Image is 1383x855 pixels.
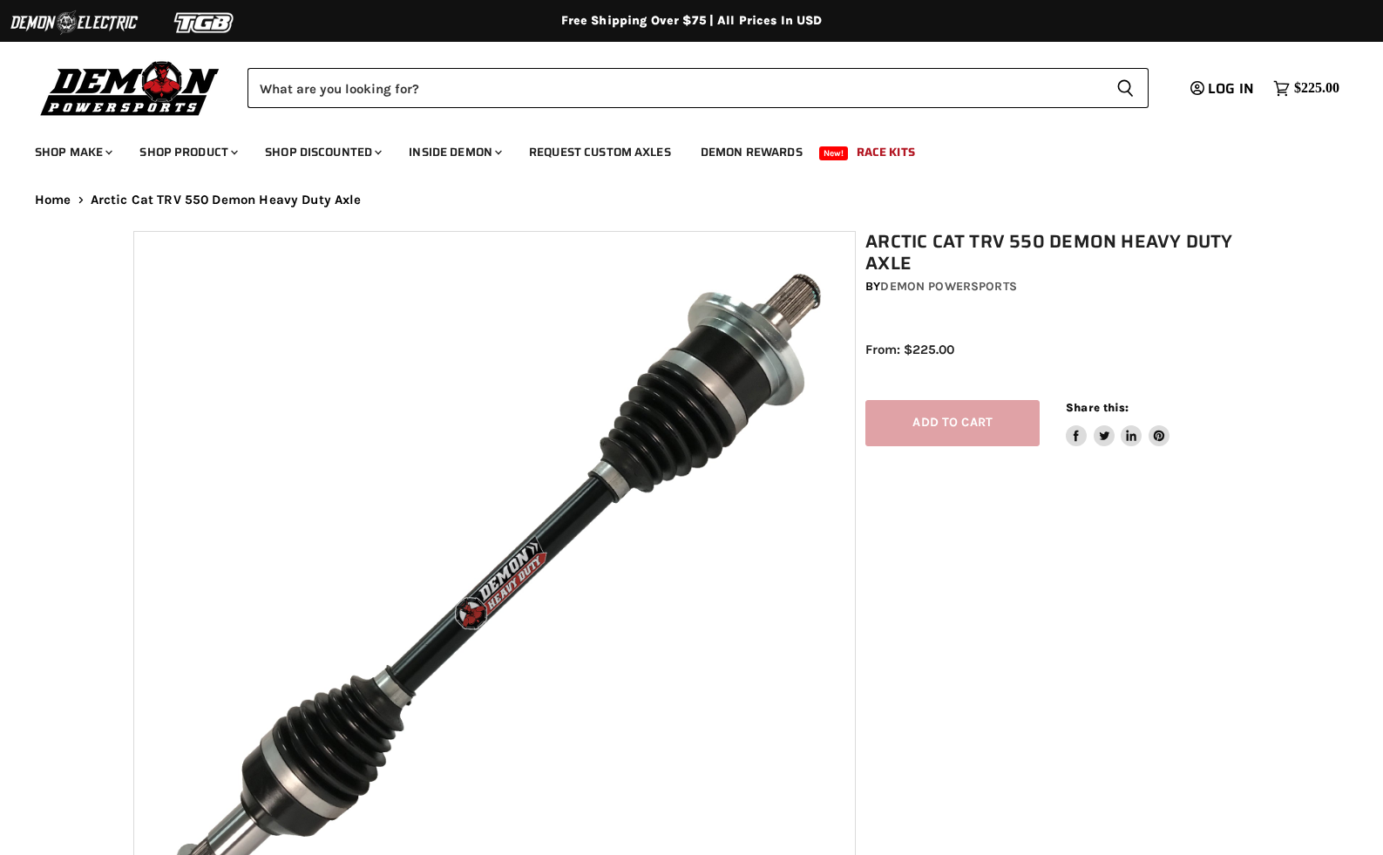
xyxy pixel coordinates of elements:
[1183,81,1264,97] a: Log in
[1066,400,1169,446] aside: Share this:
[1208,78,1254,99] span: Log in
[516,134,684,170] a: Request Custom Axles
[35,57,226,119] img: Demon Powersports
[819,146,849,160] span: New!
[1264,76,1348,101] a: $225.00
[252,134,392,170] a: Shop Discounted
[35,193,71,207] a: Home
[1066,401,1129,414] span: Share this:
[1102,68,1149,108] button: Search
[139,6,270,39] img: TGB Logo 2
[865,231,1259,275] h1: Arctic Cat TRV 550 Demon Heavy Duty Axle
[865,277,1259,296] div: by
[22,127,1335,170] ul: Main menu
[247,68,1102,108] input: Search
[9,6,139,39] img: Demon Electric Logo 2
[126,134,248,170] a: Shop Product
[396,134,512,170] a: Inside Demon
[22,134,123,170] a: Shop Make
[844,134,928,170] a: Race Kits
[247,68,1149,108] form: Product
[1294,80,1339,97] span: $225.00
[880,279,1016,294] a: Demon Powersports
[91,193,362,207] span: Arctic Cat TRV 550 Demon Heavy Duty Axle
[688,134,816,170] a: Demon Rewards
[865,342,954,357] span: From: $225.00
